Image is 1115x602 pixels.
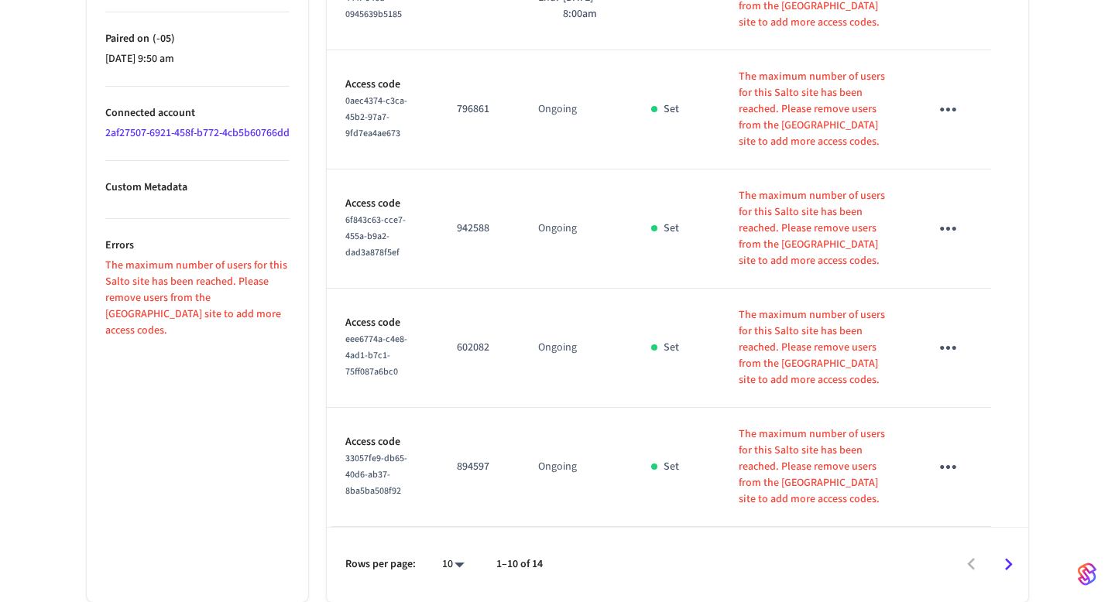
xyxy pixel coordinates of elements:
[345,333,407,378] span: eee6774a-c4e8-4ad1-b7c1-75ff087a6bc0
[105,105,290,121] p: Connected account
[520,408,633,527] td: Ongoing
[739,69,892,150] p: The maximum number of users for this Salto site has been reached. Please remove users from the [G...
[149,31,175,46] span: ( -05 )
[434,553,472,576] div: 10
[1078,562,1096,587] img: SeamLogoGradient.69752ec5.svg
[457,101,501,118] p: 796861
[105,51,290,67] p: [DATE] 9:50 am
[345,452,407,498] span: 33057fe9-db65-40d6-ab37-8ba5ba508f92
[520,169,633,289] td: Ongoing
[664,101,679,118] p: Set
[990,546,1027,583] button: Go to next page
[105,31,290,47] p: Paired on
[457,221,501,237] p: 942588
[105,180,290,196] p: Custom Metadata
[739,188,892,269] p: The maximum number of users for this Salto site has been reached. Please remove users from the [G...
[345,196,420,212] p: Access code
[105,238,290,254] p: Errors
[739,426,892,508] p: The maximum number of users for this Salto site has been reached. Please remove users from the [G...
[345,214,406,259] span: 6f843c63-cce7-455a-b9a2-dad3a878f5ef
[345,556,416,573] p: Rows per page:
[664,340,679,356] p: Set
[664,221,679,237] p: Set
[345,434,420,450] p: Access code
[739,307,892,388] p: The maximum number of users for this Salto site has been reached. Please remove users from the [G...
[664,459,679,475] p: Set
[457,340,501,356] p: 602082
[496,556,543,573] p: 1–10 of 14
[345,94,407,140] span: 0aec4374-c3ca-45b2-97a7-9fd7ea4ae673
[105,125,290,141] a: 2af27507-6921-458f-b772-4cb5b60766dd
[520,50,633,169] td: Ongoing
[105,258,290,339] p: The maximum number of users for this Salto site has been reached. Please remove users from the [G...
[345,77,420,93] p: Access code
[520,289,633,408] td: Ongoing
[345,315,420,331] p: Access code
[457,459,501,475] p: 894597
